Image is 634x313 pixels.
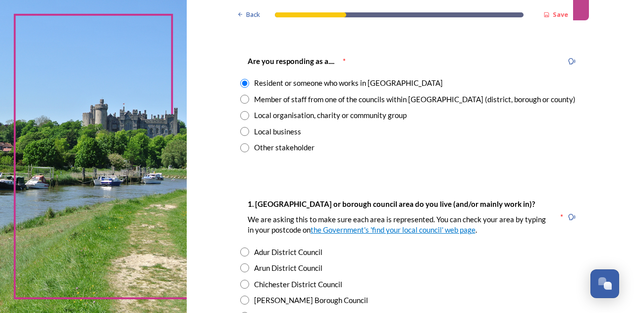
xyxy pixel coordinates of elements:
div: Member of staff from one of the councils within [GEOGRAPHIC_DATA] (district, borough or county) [254,94,576,105]
div: Local organisation, charity or community group [254,110,407,121]
strong: Are you responding as a.... [248,57,334,65]
div: Other stakeholder [254,142,315,153]
div: Arun District Council [254,262,322,274]
div: Resident or someone who works in [GEOGRAPHIC_DATA] [254,77,443,89]
div: [PERSON_NAME] Borough Council [254,295,368,306]
span: Back [246,10,260,19]
div: Chichester District Council [254,279,342,290]
p: We are asking this to make sure each area is represented. You can check your area by typing in yo... [248,214,552,236]
button: Open Chat [590,269,619,298]
strong: 1. [GEOGRAPHIC_DATA] or borough council area do you live (and/or mainly work in)? [248,199,535,208]
div: Local business [254,126,301,137]
a: the Government's 'find your local council' web page [311,225,475,234]
strong: Save [553,10,568,19]
div: Adur District Council [254,247,322,258]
